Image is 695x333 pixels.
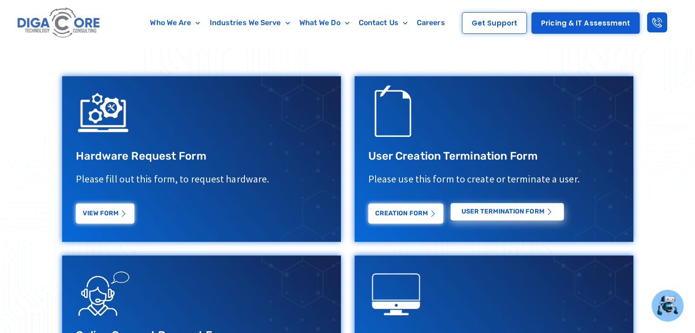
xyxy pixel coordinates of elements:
a: What We Do [295,12,354,33]
a: Industries We Serve [205,12,295,33]
img: Support Request Icon [368,85,423,140]
p: Please fill out this form, to request hardware. [76,172,327,186]
nav: Menu [139,12,456,33]
img: IT Support Icon [76,85,131,140]
img: Digacore logo 1 [15,5,103,42]
a: USER Termination Form [451,203,564,220]
a: Creation Form [368,203,443,224]
p: Please use this form to create or terminate a user. [368,172,620,186]
h3: Hardware Request Form [76,149,327,163]
img: digacore technology consulting [368,267,423,322]
span: USER Termination Form [462,208,544,215]
a: Who We Are [145,12,205,33]
a: Contact Us [354,12,412,33]
a: Careers [412,12,450,33]
img: Support Request Icon [76,265,131,319]
span: Pricing & IT Assessment [541,20,630,26]
a: Pricing & IT Assessment [531,12,640,34]
h3: User Creation Termination Form [368,149,620,163]
a: Get Support [462,12,527,34]
span: Get Support [472,20,517,26]
a: View Form [76,203,134,224]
